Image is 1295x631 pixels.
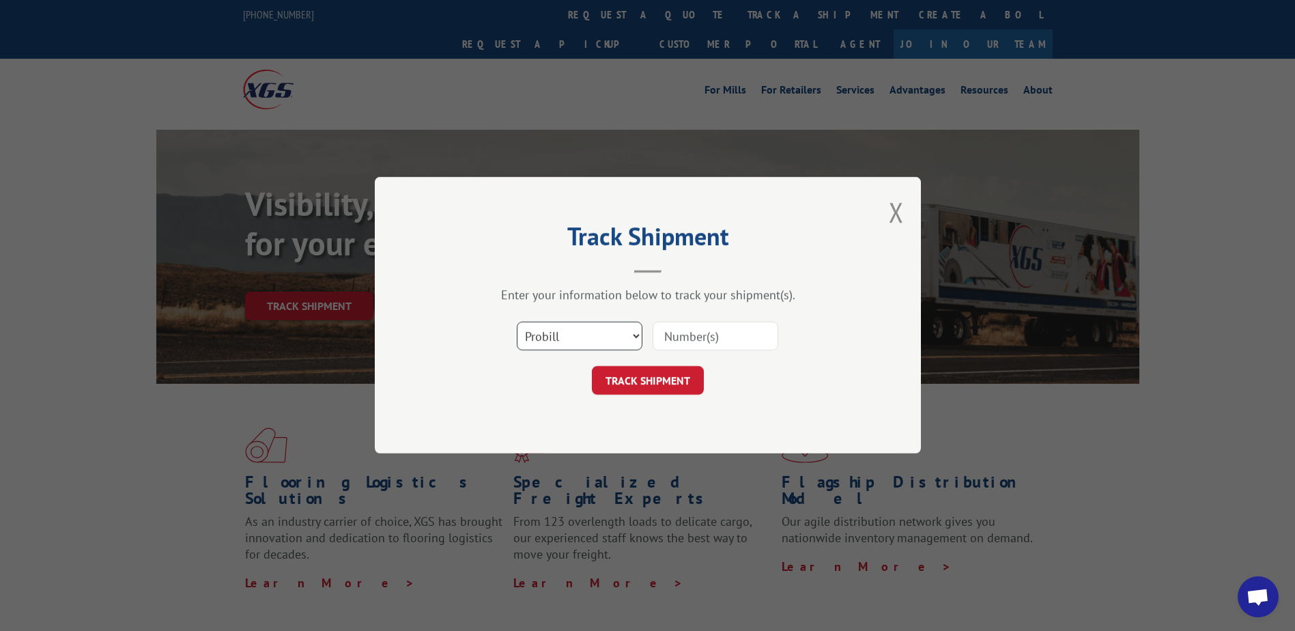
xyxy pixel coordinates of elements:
[653,322,778,351] input: Number(s)
[443,288,853,303] div: Enter your information below to track your shipment(s).
[592,367,704,395] button: TRACK SHIPMENT
[443,227,853,253] h2: Track Shipment
[889,194,904,230] button: Close modal
[1238,576,1279,617] a: Open chat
